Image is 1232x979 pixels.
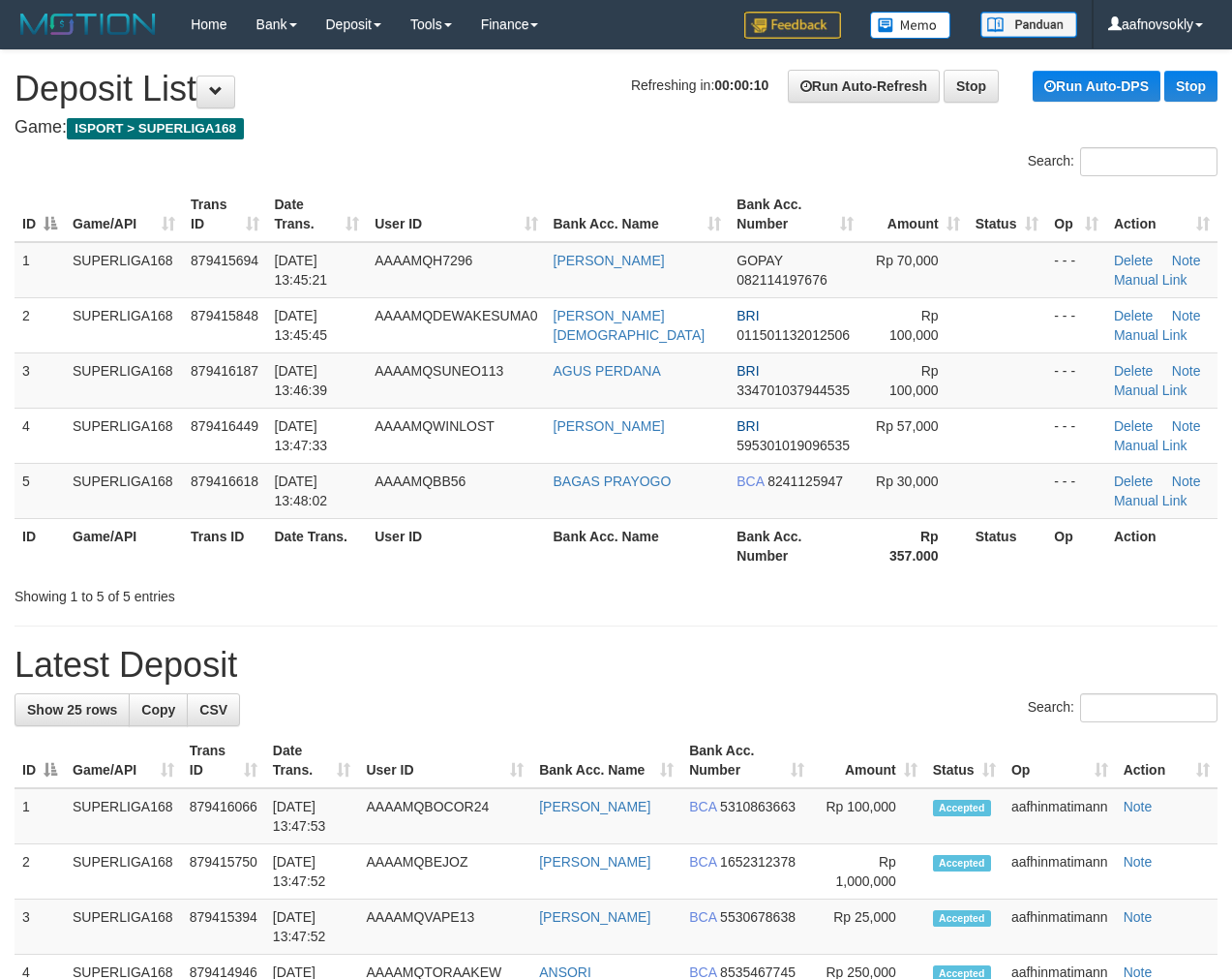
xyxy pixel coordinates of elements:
[265,844,359,900] td: [DATE] 13:47:52
[1028,147,1217,176] label: Search:
[1114,474,1153,489] a: Delete
[1124,854,1153,870] a: Note
[681,733,812,788] th: Bank Acc. Number: activate to sort column ascending
[933,910,991,927] span: Accepted
[358,788,531,844] td: AAAAMQBOCOR24
[375,253,472,268] span: AAAAMQH7296
[531,733,681,788] th: Bank Acc. Name: activate to sort column ascending
[358,900,531,955] td: AAAAMQVAPE13
[1046,352,1106,408] td: - - -
[191,418,258,434] span: 879416449
[267,187,368,242] th: Date Trans.: activate to sort column ascending
[689,854,716,870] span: BCA
[183,187,266,242] th: Trans ID: activate to sort column ascending
[870,12,951,39] img: Button%20Memo.svg
[275,253,328,288] span: [DATE] 13:45:21
[15,518,65,573] th: ID
[15,900,65,955] td: 3
[129,693,188,726] a: Copy
[65,352,183,408] td: SUPERLIGA168
[65,408,183,463] td: SUPERLIGA168
[182,844,265,900] td: 879415750
[1124,909,1153,925] a: Note
[968,187,1047,242] th: Status: activate to sort column ascending
[1106,518,1217,573] th: Action
[554,418,665,434] a: [PERSON_NAME]
[1046,297,1106,352] td: - - -
[15,463,65,518] td: 5
[736,363,759,379] span: BRI
[1114,272,1187,288] a: Manual Link
[275,418,328,453] span: [DATE] 13:47:33
[539,799,650,814] a: [PERSON_NAME]
[1114,253,1153,268] a: Delete
[182,900,265,955] td: 879415394
[788,70,940,103] a: Run Auto-Refresh
[689,799,716,814] span: BCA
[812,900,924,955] td: Rp 25,000
[15,579,498,606] div: Showing 1 to 5 of 5 entries
[729,187,861,242] th: Bank Acc. Number: activate to sort column ascending
[375,474,466,489] span: AAAAMQBB56
[554,474,672,489] a: BAGAS PRAYOGO
[358,844,531,900] td: AAAAMQBEJOZ
[729,518,861,573] th: Bank Acc. Number
[861,187,968,242] th: Amount: activate to sort column ascending
[27,702,117,718] span: Show 25 rows
[191,308,258,323] span: 879415848
[812,844,924,900] td: Rp 1,000,000
[65,463,183,518] td: SUPERLIGA168
[15,70,1217,108] h1: Deposit List
[182,788,265,844] td: 879416066
[191,363,258,379] span: 879416187
[933,800,991,816] span: Accepted
[1172,308,1201,323] a: Note
[1080,693,1217,722] input: Search:
[65,518,183,573] th: Game/API
[889,308,939,343] span: Rp 100,000
[375,418,495,434] span: AAAAMQWINLOST
[539,909,650,925] a: [PERSON_NAME]
[736,474,764,489] span: BCA
[1046,463,1106,518] td: - - -
[275,474,328,508] span: [DATE] 13:48:02
[736,327,850,343] span: Copy 011501132012506 to clipboard
[689,909,716,925] span: BCA
[736,253,782,268] span: GOPAY
[876,418,939,434] span: Rp 57,000
[183,518,266,573] th: Trans ID
[1033,71,1160,102] a: Run Auto-DPS
[744,12,841,39] img: Feedback.jpg
[1172,363,1201,379] a: Note
[1172,418,1201,434] a: Note
[546,518,730,573] th: Bank Acc. Name
[367,187,545,242] th: User ID: activate to sort column ascending
[141,702,175,718] span: Copy
[539,854,650,870] a: [PERSON_NAME]
[546,187,730,242] th: Bank Acc. Name: activate to sort column ascending
[812,733,924,788] th: Amount: activate to sort column ascending
[367,518,545,573] th: User ID
[736,308,759,323] span: BRI
[554,308,706,343] a: [PERSON_NAME][DEMOGRAPHIC_DATA]
[736,382,850,398] span: Copy 334701037944535 to clipboard
[1046,408,1106,463] td: - - -
[65,242,183,298] td: SUPERLIGA168
[1046,242,1106,298] td: - - -
[191,474,258,489] span: 879416618
[1114,308,1153,323] a: Delete
[714,77,768,93] strong: 00:00:10
[187,693,240,726] a: CSV
[944,70,999,103] a: Stop
[265,788,359,844] td: [DATE] 13:47:53
[199,702,227,718] span: CSV
[1004,788,1116,844] td: aafhinmatimann
[861,518,968,573] th: Rp 357.000
[65,297,183,352] td: SUPERLIGA168
[1116,733,1217,788] th: Action: activate to sort column ascending
[1114,363,1153,379] a: Delete
[554,363,661,379] a: AGUS PERDANA
[15,352,65,408] td: 3
[1114,493,1187,508] a: Manual Link
[1172,474,1201,489] a: Note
